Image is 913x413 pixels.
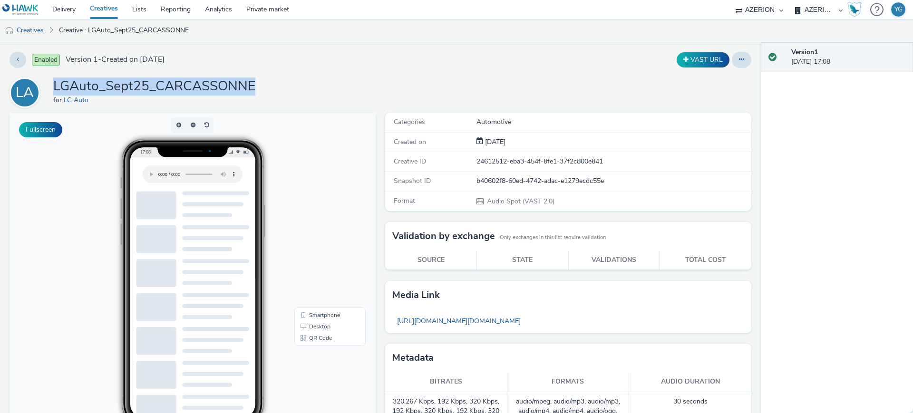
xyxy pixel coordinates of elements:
[568,250,660,270] th: Validations
[5,26,14,36] img: audio
[300,211,321,217] span: Desktop
[392,312,525,330] a: [URL][DOMAIN_NAME][DOMAIN_NAME]
[53,96,64,105] span: for
[287,208,354,220] li: Desktop
[476,176,750,186] div: b40602f8-60ed-4742-adac-e1279ecdc55e
[476,157,750,166] div: 24612512-eba3-454f-8fe1-37f2c800e841
[507,372,630,392] th: Formats
[54,19,194,42] a: Creative : LGAuto_Sept25_CARCASSONNE
[500,234,606,241] small: Only exchanges in this list require validation
[483,137,505,147] div: Creation 04 September 2025, 17:08
[53,77,255,96] h1: LGAuto_Sept25_CARCASSONNE
[131,37,141,42] span: 17:08
[477,250,569,270] th: State
[385,372,507,392] th: Bitrates
[677,52,729,67] button: VAST URL
[32,54,60,66] span: Enabled
[287,197,354,208] li: Smartphone
[300,200,330,205] span: Smartphone
[10,88,44,97] a: LA
[791,48,905,67] div: [DATE] 17:08
[476,117,750,127] div: Automotive
[847,2,862,17] img: Hawk Academy
[394,137,426,146] span: Created on
[791,48,818,57] strong: Version 1
[394,117,425,126] span: Categories
[392,288,440,302] h3: Media link
[300,222,322,228] span: QR Code
[660,250,752,270] th: Total cost
[19,122,62,137] button: Fullscreen
[392,229,495,243] h3: Validation by exchange
[66,54,165,65] span: Version 1 - Created on [DATE]
[2,4,39,16] img: undefined Logo
[287,220,354,231] li: QR Code
[674,52,732,67] div: Duplicate the creative as a VAST URL
[385,250,477,270] th: Source
[392,351,434,365] h3: Metadata
[486,197,554,206] span: Audio Spot (VAST 2.0)
[483,137,505,146] span: [DATE]
[394,196,415,205] span: Format
[394,157,426,166] span: Creative ID
[847,2,865,17] a: Hawk Academy
[894,2,903,17] div: YG
[16,79,34,106] div: LA
[64,96,92,105] a: LG Auto
[629,372,751,392] th: Audio duration
[394,176,431,185] span: Snapshot ID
